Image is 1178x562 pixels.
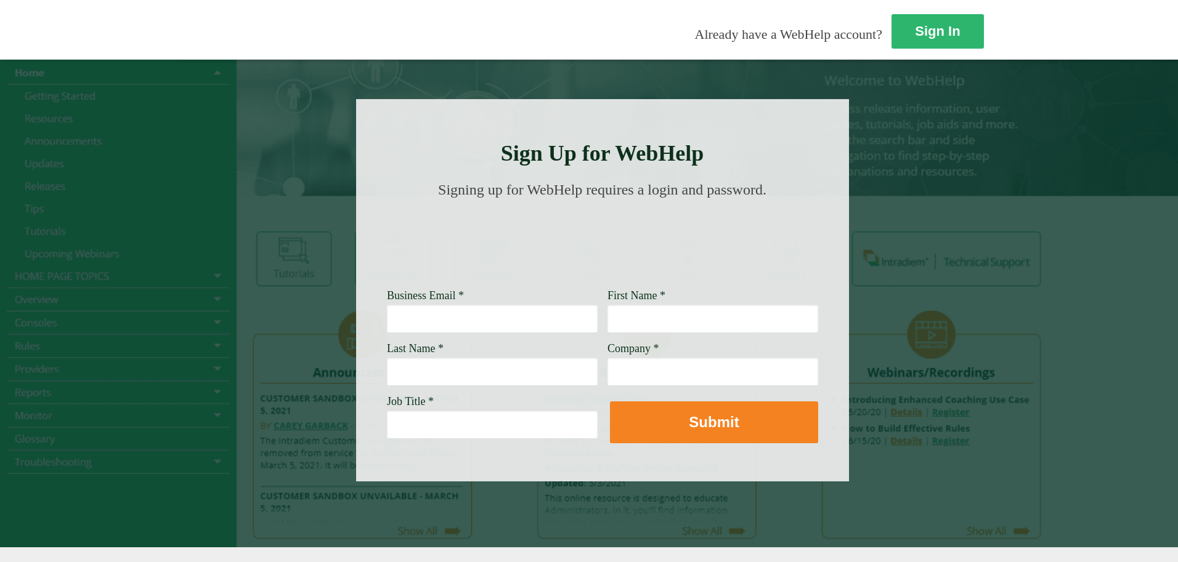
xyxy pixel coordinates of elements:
[394,211,811,272] img: Need Credentials? Sign up below. Have Credentials? Use the sign-in button.
[387,395,434,407] span: Job Title *
[610,401,818,443] button: Submit
[438,182,766,198] span: Signing up for WebHelp requires a login and password.
[695,26,882,42] span: Already have a WebHelp account?
[387,289,464,302] span: Business Email *
[607,289,665,302] span: First Name *
[689,414,739,430] strong: Submit
[607,342,659,355] span: Company *
[501,141,704,166] strong: Sign Up for WebHelp
[892,14,984,49] a: Sign In
[915,23,960,39] strong: Sign In
[387,342,444,355] span: Last Name *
